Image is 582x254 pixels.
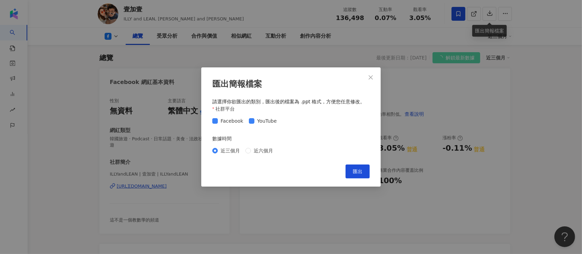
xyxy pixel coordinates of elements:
button: Close [364,70,378,84]
span: close [368,75,374,80]
span: 匯出 [353,169,362,174]
label: 數據時間 [212,135,236,142]
span: YouTube [254,117,280,125]
label: 社群平台 [212,105,240,113]
div: 請選擇你欲匯出的類別，匯出後的檔案為 .ppt 格式，方便您任意修改。 [212,98,370,105]
div: 匯出簡報檔案 [212,78,370,90]
span: 近六個月 [251,147,276,154]
button: 匯出 [346,164,370,178]
span: Facebook [218,117,246,125]
span: 近三個月 [218,147,243,154]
